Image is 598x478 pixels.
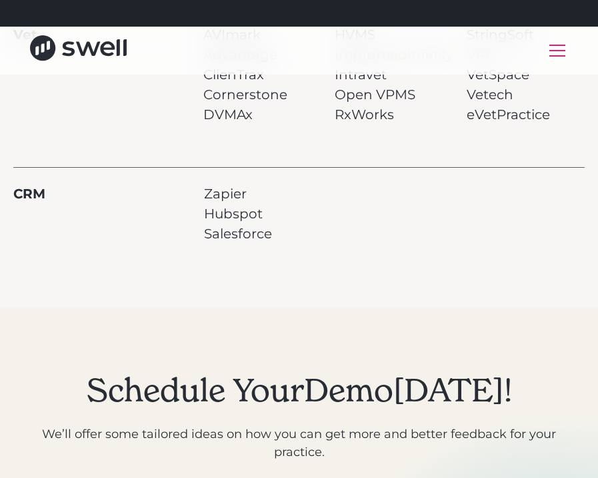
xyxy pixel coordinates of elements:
[87,371,512,410] h2: Schedule Your [DATE]!
[30,35,127,65] a: home
[204,184,272,244] p: Zapier Hubspot Salesforce
[19,425,579,461] p: We’ll offer some tailored ideas on how you can get more and better feedback for your practice.
[541,35,568,67] div: menu
[304,370,393,410] span: Demo
[13,186,45,202] strong: CRM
